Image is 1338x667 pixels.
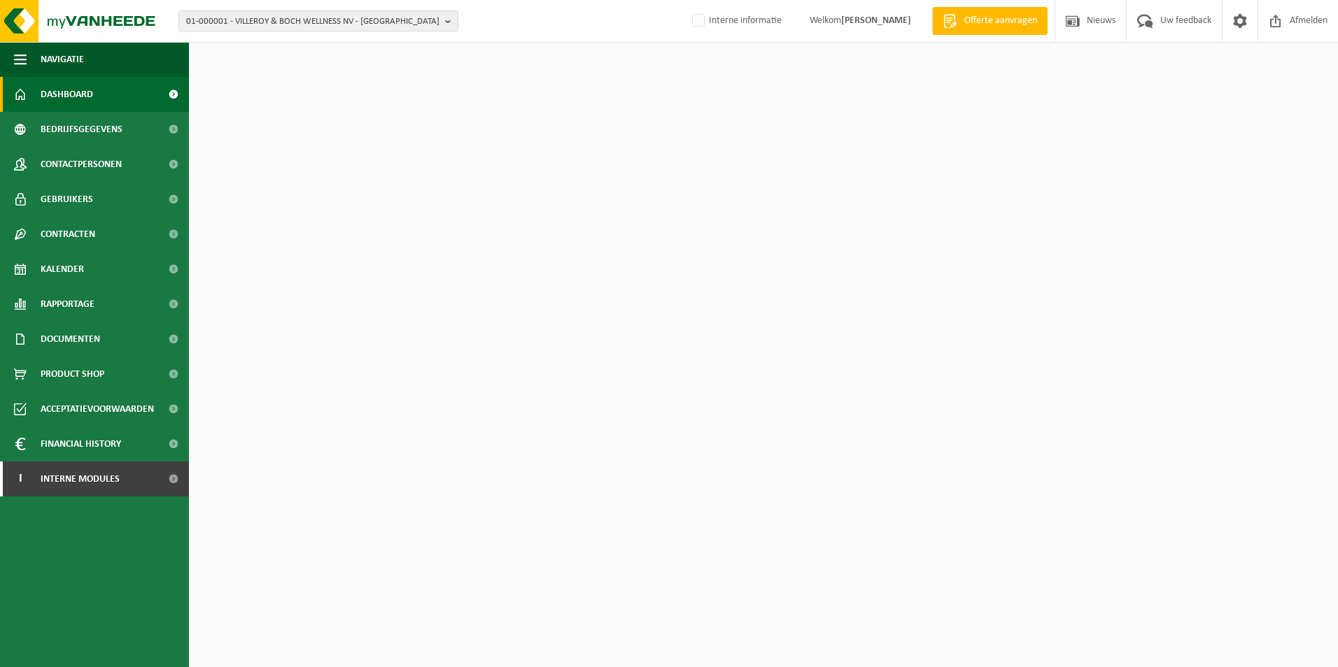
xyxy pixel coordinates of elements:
[41,252,84,287] span: Kalender
[932,7,1048,35] a: Offerte aanvragen
[689,10,782,31] label: Interne informatie
[41,112,122,147] span: Bedrijfsgegevens
[178,10,458,31] button: 01-000001 - VILLEROY & BOCH WELLNESS NV - [GEOGRAPHIC_DATA]
[841,15,911,26] strong: [PERSON_NAME]
[14,461,27,496] span: I
[41,322,100,357] span: Documenten
[41,287,94,322] span: Rapportage
[41,77,93,112] span: Dashboard
[41,461,120,496] span: Interne modules
[41,42,84,77] span: Navigatie
[186,11,439,32] span: 01-000001 - VILLEROY & BOCH WELLNESS NV - [GEOGRAPHIC_DATA]
[41,182,93,217] span: Gebruikers
[961,14,1041,28] span: Offerte aanvragen
[41,357,104,392] span: Product Shop
[41,147,122,182] span: Contactpersonen
[41,217,95,252] span: Contracten
[41,426,121,461] span: Financial History
[41,392,154,426] span: Acceptatievoorwaarden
